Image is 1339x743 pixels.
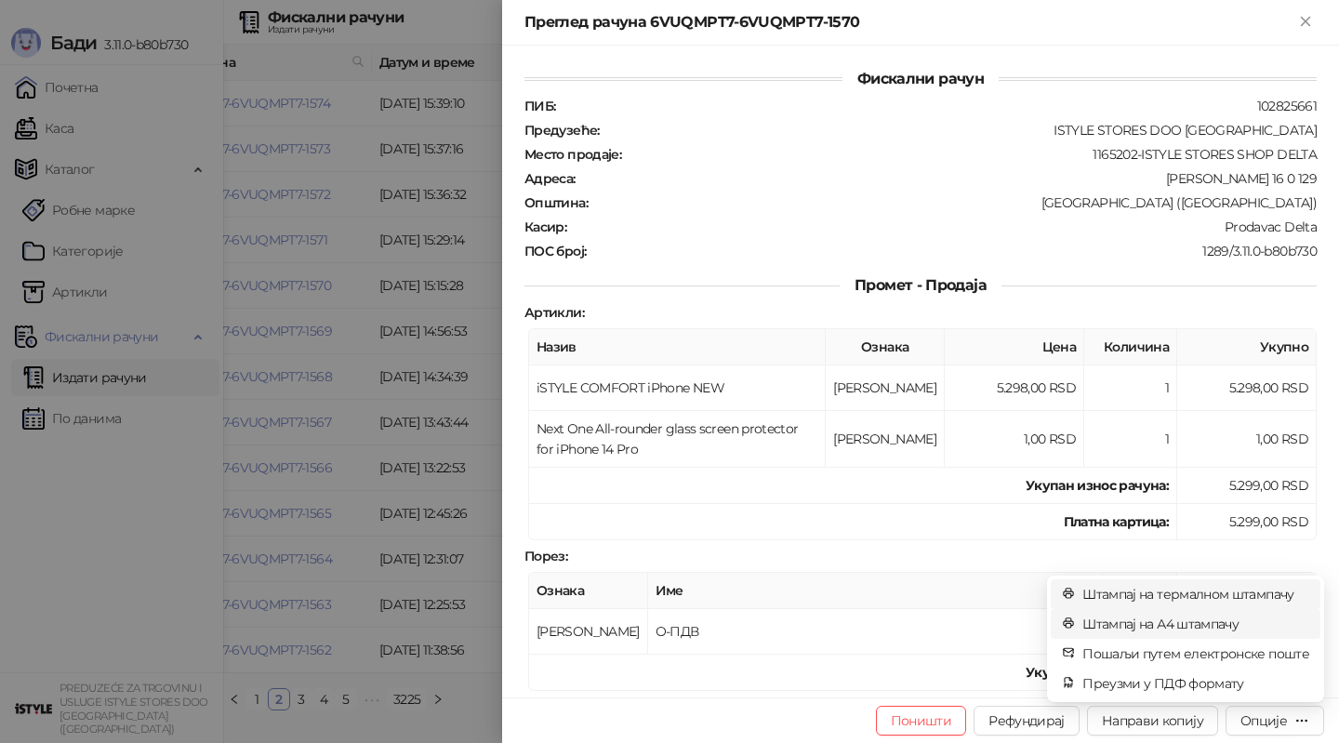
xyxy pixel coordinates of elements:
[826,329,945,365] th: Ознака
[826,411,945,468] td: [PERSON_NAME]
[1240,712,1287,729] div: Опције
[1226,706,1324,736] button: Опције
[1102,712,1203,729] span: Направи копију
[524,548,567,564] strong: Порез :
[648,573,1103,609] th: Име
[524,122,600,139] strong: Предузеће :
[1177,504,1317,540] td: 5.299,00 RSD
[945,329,1084,365] th: Цена
[529,329,826,365] th: Назив
[529,411,826,468] td: Next One All-rounder glass screen protector for iPhone 14 Pro
[529,365,826,411] td: iSTYLE COMFORT iPhone NEW
[1177,365,1317,411] td: 5.298,00 RSD
[588,243,1319,259] div: 1289/3.11.0-b80b730
[568,219,1319,235] div: Prodavac Delta
[842,70,999,87] span: Фискални рачун
[557,98,1319,114] div: 102825661
[876,706,967,736] button: Поништи
[524,194,588,211] strong: Општина :
[1084,365,1177,411] td: 1
[1082,673,1309,694] span: Преузми у ПДФ формату
[623,146,1319,163] div: 1165202-ISTYLE STORES SHOP DELTA
[1103,573,1177,609] th: Стопа
[974,706,1080,736] button: Рефундирај
[1082,643,1309,664] span: Пошаљи путем електронске поште
[524,146,621,163] strong: Место продаје :
[945,411,1084,468] td: 1,00 RSD
[1294,11,1317,33] button: Close
[648,609,1103,655] td: О-ПДВ
[524,11,1294,33] div: Преглед рачуна 6VUQMPT7-6VUQMPT7-1570
[1084,329,1177,365] th: Количина
[840,276,1001,294] span: Промет - Продаја
[529,573,648,609] th: Ознака
[1177,468,1317,504] td: 5.299,00 RSD
[1177,573,1317,609] th: Порез
[577,170,1319,187] div: [PERSON_NAME] 16 0 129
[590,194,1319,211] div: [GEOGRAPHIC_DATA] ([GEOGRAPHIC_DATA])
[945,365,1084,411] td: 5.298,00 RSD
[1082,614,1309,634] span: Штампај на А4 штампачу
[524,304,584,321] strong: Артикли :
[524,98,555,114] strong: ПИБ :
[524,170,576,187] strong: Адреса :
[1177,329,1317,365] th: Укупно
[524,219,566,235] strong: Касир :
[1084,411,1177,468] td: 1
[1064,513,1169,530] strong: Платна картица :
[602,122,1319,139] div: ISTYLE STORES DOO [GEOGRAPHIC_DATA]
[826,365,945,411] td: [PERSON_NAME]
[1026,664,1169,681] strong: Укупан износ пореза:
[529,609,648,655] td: [PERSON_NAME]
[1082,584,1309,604] span: Штампај на термалном штампачу
[524,243,586,259] strong: ПОС број :
[1177,411,1317,468] td: 1,00 RSD
[1026,477,1169,494] strong: Укупан износ рачуна :
[1087,706,1218,736] button: Направи копију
